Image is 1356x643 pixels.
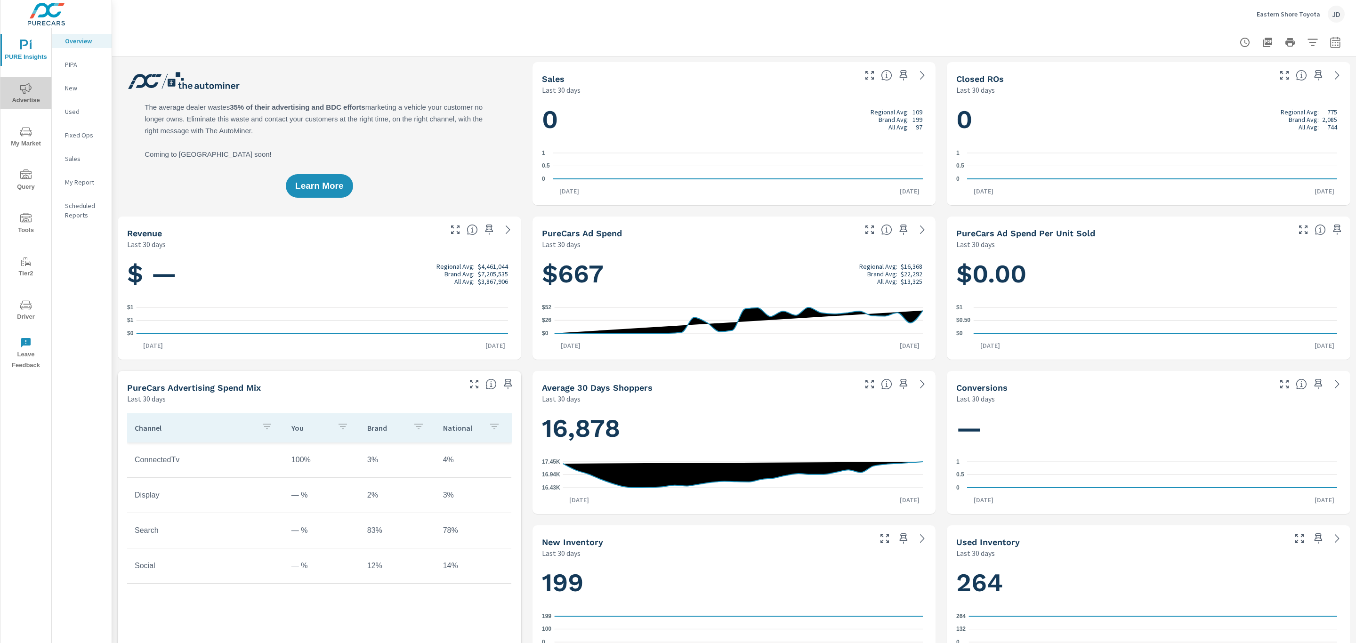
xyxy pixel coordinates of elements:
[1311,377,1326,392] span: Save this to your personalized report
[360,483,436,507] td: 2%
[3,213,48,236] span: Tools
[284,448,360,472] td: 100%
[956,567,1341,599] h1: 264
[915,222,930,237] a: See more details in report
[3,256,48,279] span: Tier2
[127,393,166,404] p: Last 30 days
[956,163,964,169] text: 0.5
[956,537,1020,547] h5: Used Inventory
[485,378,497,390] span: This table looks at how you compare to the amount of budget you spend per channel as opposed to y...
[554,341,587,350] p: [DATE]
[956,330,963,337] text: $0
[1330,377,1345,392] a: See more details in report
[0,28,51,375] div: nav menu
[967,495,1000,505] p: [DATE]
[127,383,261,393] h5: PureCars Advertising Spend Mix
[1281,33,1299,52] button: Print Report
[901,270,922,278] p: $22,292
[127,304,134,311] text: $1
[912,108,922,116] p: 109
[3,126,48,149] span: My Market
[896,68,911,83] span: Save this to your personalized report
[137,341,169,350] p: [DATE]
[542,383,653,393] h5: Average 30 Days Shoppers
[956,472,964,478] text: 0.5
[915,68,930,83] a: See more details in report
[436,519,511,542] td: 78%
[956,258,1341,290] h1: $0.00
[1328,6,1345,23] div: JD
[967,186,1000,196] p: [DATE]
[127,519,284,542] td: Search
[1277,68,1292,83] button: Make Fullscreen
[291,423,330,433] p: You
[956,626,966,633] text: 132
[1303,33,1322,52] button: Apply Filters
[542,74,565,84] h5: Sales
[888,123,909,131] p: All Avg:
[443,423,481,433] p: National
[542,626,551,632] text: 100
[1299,123,1319,131] p: All Avg:
[3,83,48,106] span: Advertise
[478,278,508,285] p: $3,867,906
[542,613,551,619] text: 199
[877,278,897,285] p: All Avg:
[542,176,545,182] text: 0
[436,448,511,472] td: 4%
[542,228,622,238] h5: PureCars Ad Spend
[871,108,909,116] p: Regional Avg:
[956,484,960,491] text: 0
[956,150,960,156] text: 1
[916,123,922,131] p: 97
[901,263,922,270] p: $16,368
[478,263,508,270] p: $4,461,044
[52,81,112,95] div: New
[1308,186,1341,196] p: [DATE]
[448,222,463,237] button: Make Fullscreen
[877,531,892,546] button: Make Fullscreen
[956,176,960,182] text: 0
[542,84,581,96] p: Last 30 days
[1292,531,1307,546] button: Make Fullscreen
[65,83,104,93] p: New
[542,567,927,599] h1: 199
[862,68,877,83] button: Make Fullscreen
[956,412,1341,444] h1: —
[52,57,112,72] div: PIPA
[542,393,581,404] p: Last 30 days
[52,152,112,166] div: Sales
[542,104,927,136] h1: 0
[912,116,922,123] p: 199
[896,222,911,237] span: Save this to your personalized report
[974,341,1007,350] p: [DATE]
[1330,68,1345,83] a: See more details in report
[1330,531,1345,546] a: See more details in report
[127,228,162,238] h5: Revenue
[542,258,927,290] h1: $667
[542,150,545,156] text: 1
[454,278,475,285] p: All Avg:
[127,317,134,324] text: $1
[896,377,911,392] span: Save this to your personalized report
[3,337,48,371] span: Leave Feedback
[1326,33,1345,52] button: Select Date Range
[1327,108,1337,116] p: 775
[881,70,892,81] span: Number of vehicles sold by the dealership over the selected date range. [Source: This data is sou...
[284,483,360,507] td: — %
[52,104,112,119] div: Used
[956,613,966,619] text: 264
[867,270,897,278] p: Brand Avg:
[1308,341,1341,350] p: [DATE]
[1322,116,1337,123] p: 2,085
[956,104,1341,136] h1: 0
[65,177,104,187] p: My Report
[956,393,995,404] p: Last 30 days
[1296,378,1307,390] span: The number of dealer-specified goals completed by a visitor. [Source: This data is provided by th...
[52,128,112,142] div: Fixed Ops
[65,60,104,69] p: PIPA
[3,169,48,193] span: Query
[879,116,909,123] p: Brand Avg:
[52,34,112,48] div: Overview
[542,304,551,311] text: $52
